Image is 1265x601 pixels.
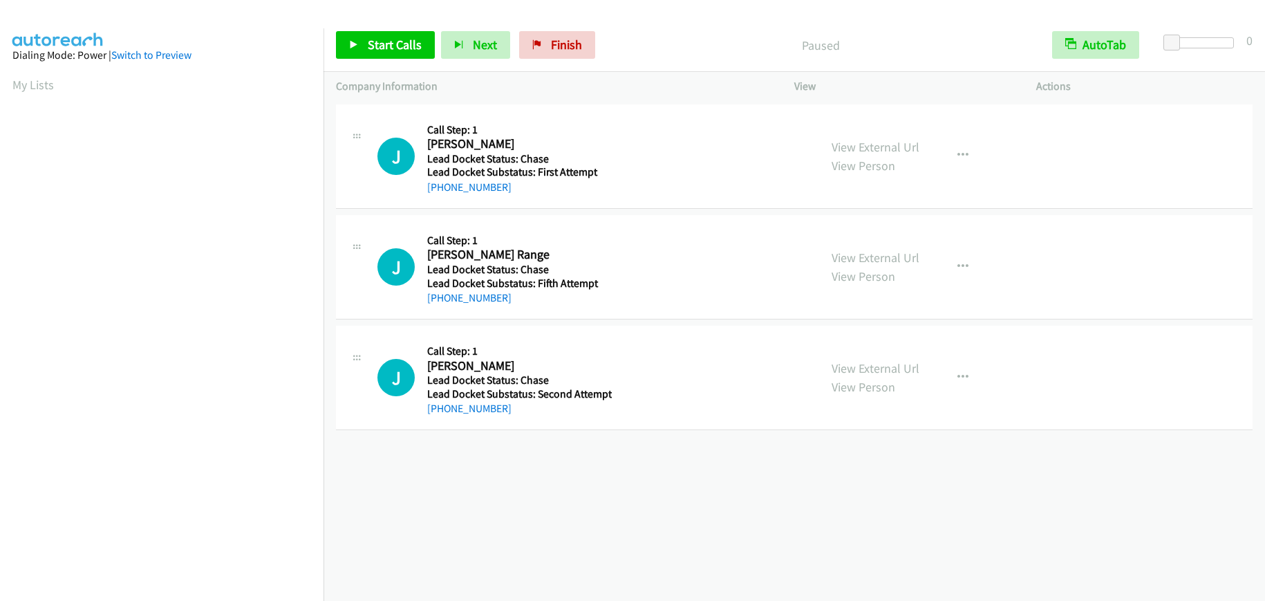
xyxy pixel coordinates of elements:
h5: Lead Docket Substatus: First Attempt [427,165,608,179]
h5: Lead Docket Substatus: Second Attempt [427,387,612,401]
a: View Person [832,158,895,174]
h5: Lead Docket Substatus: Fifth Attempt [427,277,608,290]
button: Next [441,31,510,59]
span: Finish [551,37,582,53]
div: The call is yet to be attempted [377,138,415,175]
a: [PHONE_NUMBER] [427,402,512,415]
h1: J [377,359,415,396]
a: My Lists [12,77,54,93]
div: The call is yet to be attempted [377,248,415,286]
h1: J [377,138,415,175]
a: View Person [832,268,895,284]
a: [PHONE_NUMBER] [427,291,512,304]
h5: Lead Docket Status: Chase [427,152,608,166]
span: Start Calls [368,37,422,53]
a: [PHONE_NUMBER] [427,181,512,194]
h5: Lead Docket Status: Chase [427,373,612,387]
p: Paused [614,36,1027,55]
p: Actions [1036,78,1253,95]
a: Finish [519,31,595,59]
a: View External Url [832,360,919,376]
div: The call is yet to be attempted [377,359,415,396]
a: View External Url [832,139,919,155]
h2: [PERSON_NAME] [427,136,608,152]
p: View [794,78,1011,95]
h2: [PERSON_NAME] Range [427,247,608,263]
div: 0 [1246,31,1253,50]
p: Company Information [336,78,769,95]
h5: Call Step: 1 [427,234,608,248]
a: Switch to Preview [111,48,191,62]
a: Start Calls [336,31,435,59]
a: View Person [832,379,895,395]
h1: J [377,248,415,286]
h5: Lead Docket Status: Chase [427,263,608,277]
a: View External Url [832,250,919,266]
h5: Call Step: 1 [427,123,608,137]
span: Next [473,37,497,53]
div: Dialing Mode: Power | [12,47,311,64]
div: Delay between calls (in seconds) [1170,37,1234,48]
h2: [PERSON_NAME] [427,358,608,374]
h5: Call Step: 1 [427,344,612,358]
button: AutoTab [1052,31,1139,59]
